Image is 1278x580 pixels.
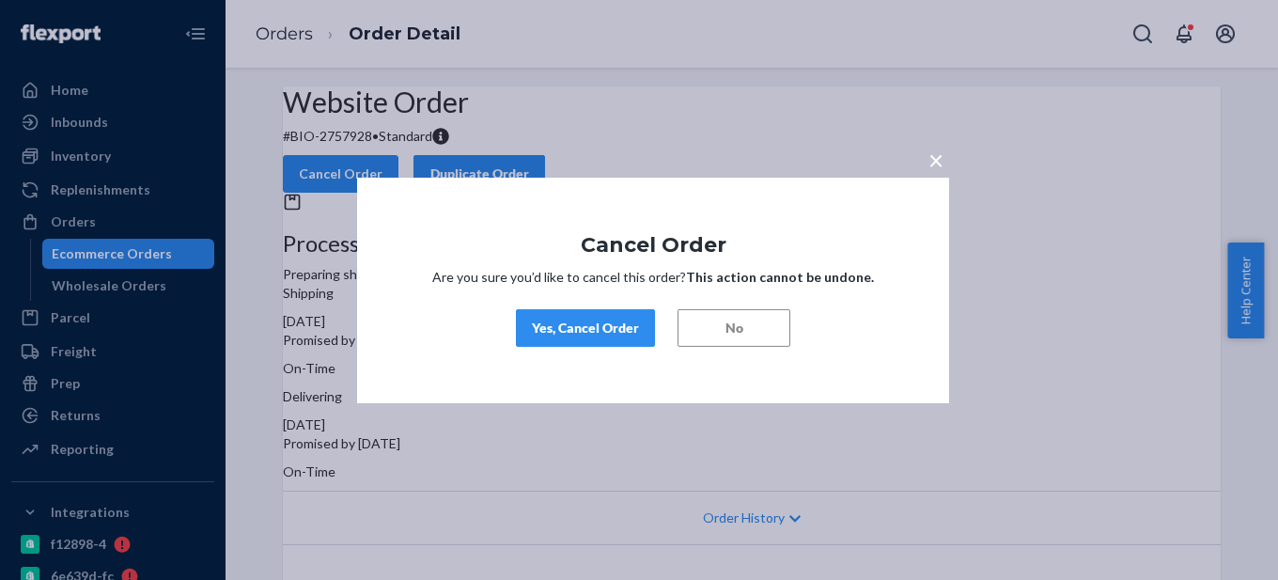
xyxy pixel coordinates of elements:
[678,309,790,347] button: No
[413,268,893,287] p: Are you sure you’d like to cancel this order?
[516,309,655,347] button: Yes, Cancel Order
[686,269,874,285] strong: This action cannot be undone.
[413,233,893,256] h1: Cancel Order
[928,143,943,175] span: ×
[532,319,639,337] div: Yes, Cancel Order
